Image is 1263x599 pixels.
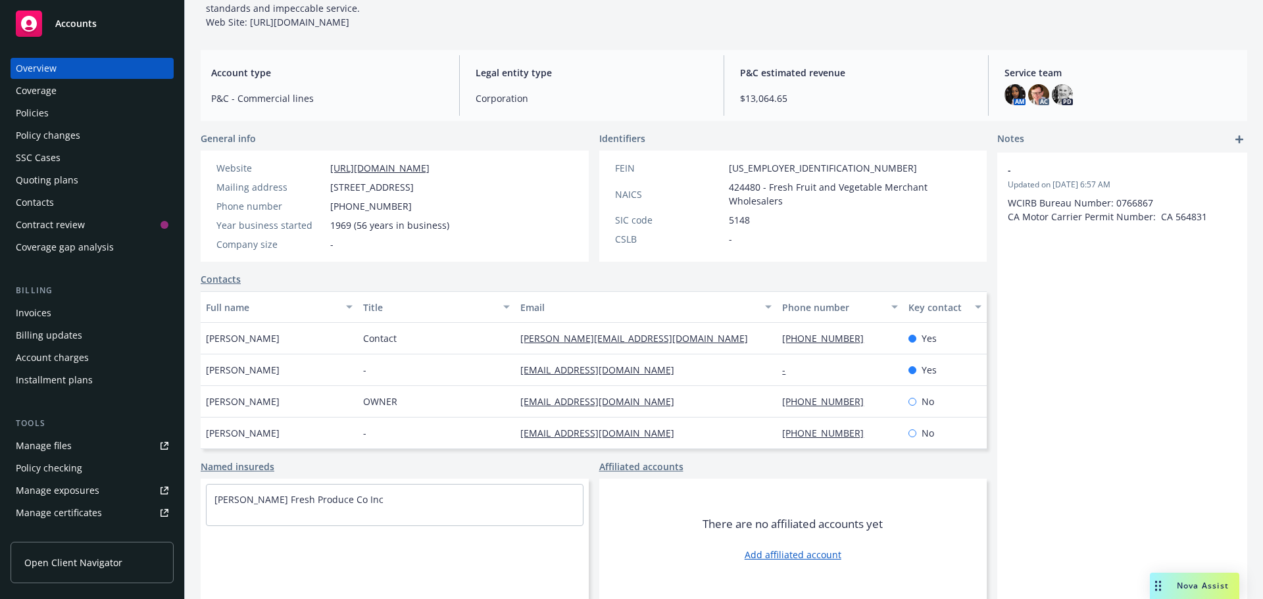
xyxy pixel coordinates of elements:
span: Notes [997,132,1024,147]
a: Manage certificates [11,502,174,523]
span: [STREET_ADDRESS] [330,180,414,194]
div: Policy changes [16,125,80,146]
div: Contract review [16,214,85,235]
div: Coverage [16,80,57,101]
span: 1969 (56 years in business) [330,218,449,232]
div: Coverage gap analysis [16,237,114,258]
a: [EMAIL_ADDRESS][DOMAIN_NAME] [520,364,685,376]
a: Quoting plans [11,170,174,191]
div: Phone number [216,199,325,213]
span: Nova Assist [1177,580,1229,591]
a: Account charges [11,347,174,368]
div: FEIN [615,161,724,175]
a: [PHONE_NUMBER] [782,427,874,439]
a: Accounts [11,5,174,42]
div: Company size [216,237,325,251]
div: Phone number [782,300,883,314]
p: WCIRB Bureau Number: 0766867 CA Motor Carrier Permit Number: CA 564831 [1008,196,1237,224]
div: Title [363,300,495,314]
div: NAICS [615,187,724,201]
span: No [922,426,934,440]
span: [PERSON_NAME] [206,363,280,377]
a: Coverage gap analysis [11,237,174,258]
span: $13,064.65 [740,91,972,105]
button: Phone number [777,291,903,323]
a: Contacts [201,272,241,286]
div: Year business started [216,218,325,232]
a: Manage claims [11,525,174,546]
div: Billing [11,284,174,297]
a: SSC Cases [11,147,174,168]
span: Legal entity type [476,66,708,80]
span: - [363,426,366,440]
div: Mailing address [216,180,325,194]
button: Key contact [903,291,987,323]
button: Full name [201,291,358,323]
a: [EMAIL_ADDRESS][DOMAIN_NAME] [520,427,685,439]
a: [PERSON_NAME][EMAIL_ADDRESS][DOMAIN_NAME] [520,332,758,345]
a: Contract review [11,214,174,235]
div: Manage files [16,435,72,456]
span: - [1008,163,1202,177]
div: Contacts [16,192,54,213]
div: SIC code [615,213,724,227]
span: P&C estimated revenue [740,66,972,80]
div: CSLB [615,232,724,246]
div: -Updated on [DATE] 6:57 AMWCIRB Bureau Number: 0766867 CA Motor Carrier Permit Number: CA 564831 [997,153,1247,234]
span: 5148 [729,213,750,227]
div: Drag to move [1150,573,1166,599]
button: Nova Assist [1150,573,1239,599]
div: Policy checking [16,458,82,479]
a: Named insureds [201,460,274,473]
span: Manage exposures [11,480,174,501]
span: Corporation [476,91,708,105]
div: Tools [11,417,174,430]
div: Email [520,300,757,314]
a: Manage files [11,435,174,456]
div: Website [216,161,325,175]
div: Billing updates [16,325,82,346]
div: Quoting plans [16,170,78,191]
span: [PERSON_NAME] [206,426,280,440]
a: Invoices [11,302,174,323]
a: Add affiliated account [745,548,841,562]
a: [PHONE_NUMBER] [782,332,874,345]
span: [PERSON_NAME] [206,331,280,345]
span: - [729,232,732,246]
span: No [922,395,934,408]
div: SSC Cases [16,147,61,168]
span: Updated on [DATE] 6:57 AM [1008,179,1237,191]
span: Account type [211,66,443,80]
a: Installment plans [11,370,174,391]
span: Open Client Navigator [24,556,122,569]
span: Yes [922,363,937,377]
span: [PERSON_NAME] [206,395,280,408]
a: Policy changes [11,125,174,146]
a: Coverage [11,80,174,101]
span: - [330,237,334,251]
a: [PERSON_NAME] Fresh Produce Co Inc [214,493,384,506]
span: Identifiers [599,132,645,145]
div: Policies [16,103,49,124]
span: Contact [363,331,397,345]
div: Overview [16,58,57,79]
span: There are no affiliated accounts yet [703,516,883,532]
a: Overview [11,58,174,79]
a: [EMAIL_ADDRESS][DOMAIN_NAME] [520,395,685,408]
span: General info [201,132,256,145]
div: Manage claims [16,525,82,546]
div: Manage exposures [16,480,99,501]
div: Full name [206,300,338,314]
div: Manage certificates [16,502,102,523]
span: [PHONE_NUMBER] [330,199,412,213]
div: Account charges [16,347,89,368]
span: P&C - Commercial lines [211,91,443,105]
span: Yes [922,331,937,345]
span: Service team [1004,66,1237,80]
div: Invoices [16,302,51,323]
div: Installment plans [16,370,93,391]
img: photo [1052,84,1073,105]
span: OWNER [363,395,397,408]
a: [URL][DOMAIN_NAME] [330,162,430,174]
span: [US_EMPLOYER_IDENTIFICATION_NUMBER] [729,161,917,175]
